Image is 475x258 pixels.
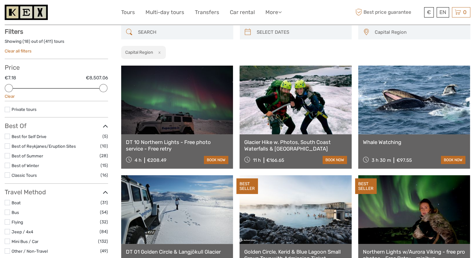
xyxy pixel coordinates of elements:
[204,156,228,164] a: book now
[244,139,347,152] a: Glacier Hike w. Photos, South Coast Waterfalls & [GEOGRAPHIC_DATA]
[147,157,166,163] div: €208.49
[102,133,108,140] span: (5)
[195,8,219,17] a: Transfers
[101,162,108,169] span: (15)
[100,142,108,150] span: (10)
[5,28,23,35] strong: Filters
[441,156,465,164] a: book now
[236,178,258,194] div: BEST SELLER
[12,163,39,168] a: Best of Winter
[363,139,465,145] a: Whale Watching
[437,7,449,17] div: EN
[5,75,16,81] label: €7.18
[101,171,108,179] span: (16)
[12,249,48,254] a: Other / Non-Travel
[12,220,23,225] a: Flying
[5,64,108,71] h3: Price
[5,38,108,48] div: Showing ( ) out of ( ) tours
[355,178,377,194] div: BEST SELLER
[5,188,108,196] h3: Travel Method
[98,238,108,245] span: (132)
[265,8,282,17] a: More
[12,200,21,205] a: Boat
[45,38,52,44] label: 411
[136,27,230,38] input: SEARCH
[396,157,412,163] div: €97.55
[100,209,108,216] span: (54)
[126,249,228,255] a: DT 01 Golden Circle & Langjökull Glacier
[9,11,71,16] p: We're away right now. Please check back later!
[100,152,108,159] span: (28)
[146,8,184,17] a: Multi-day tours
[12,229,33,234] a: Jeep / 4x4
[230,8,255,17] a: Car rental
[24,38,29,44] label: 18
[12,144,76,149] a: Best of Reykjanes/Eruption Sites
[427,9,431,15] span: €
[12,107,37,112] a: Private tours
[12,210,19,215] a: Bus
[100,247,108,255] span: (49)
[86,75,108,81] label: €8,507.06
[72,10,79,17] button: Open LiveChat chat widget
[12,134,47,139] a: Best for Self Drive
[5,48,32,53] a: Clear all filters
[5,93,108,99] div: Clear
[254,27,349,38] input: SELECT DATES
[135,157,141,163] span: 4 h
[323,156,347,164] a: book now
[12,153,43,158] a: Best of Summer
[121,8,135,17] a: Tours
[354,7,423,17] span: Best price guarantee
[371,157,391,163] span: 3 h 30 m
[253,157,261,163] span: 11 h
[5,5,48,20] img: 1261-44dab5bb-39f8-40da-b0c2-4d9fce00897c_logo_small.jpg
[101,199,108,206] span: (31)
[462,9,468,15] span: 0
[12,173,37,178] a: Classic Tours
[126,139,228,152] a: DT 10 Northern Lights - Free photo service - Free retry
[100,218,108,226] span: (32)
[100,228,108,235] span: (84)
[372,27,467,37] button: Capital Region
[266,157,284,163] div: €166.65
[12,239,38,244] a: Mini Bus / Car
[125,50,153,55] h2: Capital Region
[154,49,162,56] button: x
[5,122,108,130] h3: Best Of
